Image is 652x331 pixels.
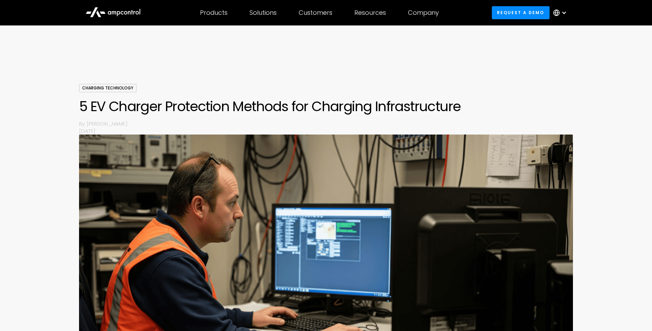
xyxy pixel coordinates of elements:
[354,9,386,17] div: Resources
[299,9,332,17] div: Customers
[408,9,439,17] div: Company
[79,127,573,135] p: [DATE]
[250,9,277,17] div: Solutions
[492,6,550,19] a: Request a demo
[200,9,228,17] div: Products
[87,120,573,127] p: [PERSON_NAME]
[79,120,87,127] p: By
[79,84,136,92] div: Charging Technology
[79,98,573,115] h1: 5 EV Charger Protection Methods for Charging Infrastructure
